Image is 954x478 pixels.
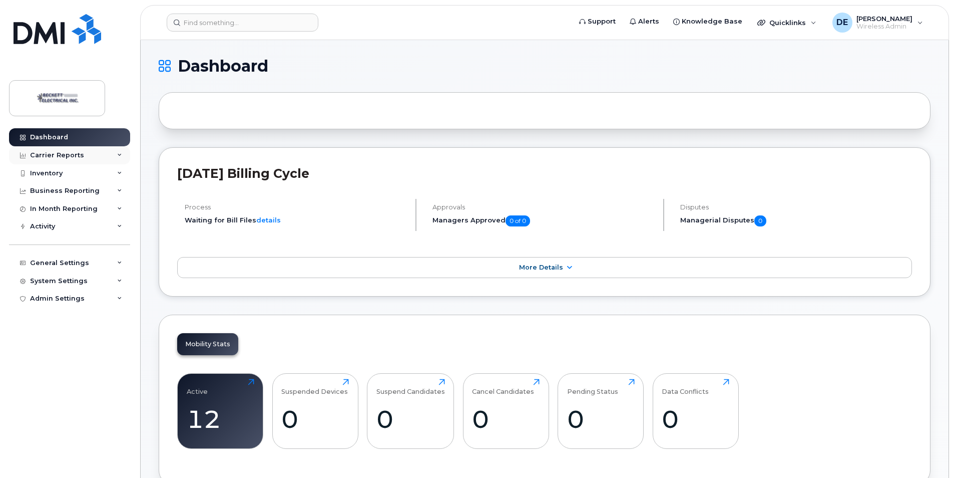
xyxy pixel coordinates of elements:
a: Suspended Devices0 [281,379,349,443]
div: Active [187,379,208,395]
a: Suspend Candidates0 [376,379,445,443]
span: 0 [754,215,766,226]
span: More Details [519,264,563,271]
div: 12 [187,404,254,434]
div: Suspended Devices [281,379,348,395]
span: Dashboard [178,59,268,74]
div: 0 [376,404,445,434]
div: 0 [567,404,635,434]
a: Active12 [187,379,254,443]
h4: Process [185,203,407,211]
h5: Managers Approved [432,215,655,226]
li: Waiting for Bill Files [185,215,407,225]
a: Data Conflicts0 [662,379,729,443]
h4: Approvals [432,203,655,211]
div: Cancel Candidates [472,379,534,395]
div: 0 [472,404,540,434]
h2: [DATE] Billing Cycle [177,166,912,181]
div: 0 [281,404,349,434]
span: 0 of 0 [506,215,530,226]
div: Data Conflicts [662,379,709,395]
a: details [256,216,281,224]
h4: Disputes [680,203,912,211]
div: Pending Status [567,379,618,395]
h5: Managerial Disputes [680,215,912,226]
a: Cancel Candidates0 [472,379,540,443]
div: 0 [662,404,729,434]
a: Pending Status0 [567,379,635,443]
div: Suspend Candidates [376,379,445,395]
